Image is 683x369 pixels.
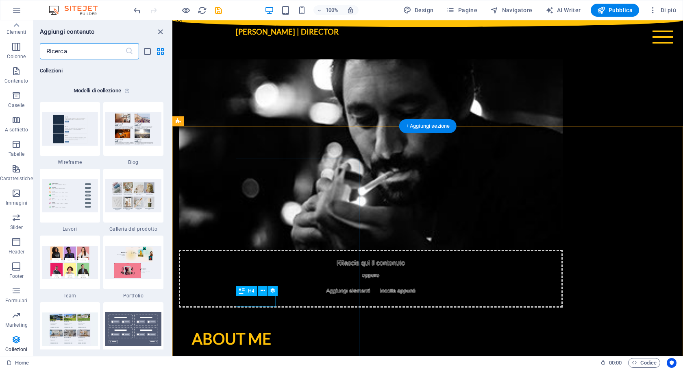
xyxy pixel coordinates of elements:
[600,358,622,368] h6: Tempo sessione
[649,6,676,14] span: Di più
[142,46,152,56] button: list-view
[150,265,201,276] span: Aggiungi elementi
[597,6,633,14] span: Pubblica
[42,312,98,345] img: real_estate_extension.jpg
[42,246,98,279] img: team_extension.jpg
[40,226,100,232] span: Lavori
[204,265,246,276] span: Incolla appunti
[132,5,142,15] button: undo
[403,6,434,14] span: Design
[667,358,676,368] button: Usercentrics
[591,4,639,17] button: Pubblica
[8,102,24,109] p: Caselle
[198,6,207,15] i: Ricarica la pagina
[628,358,660,368] button: Codice
[542,4,584,17] button: AI Writer
[399,119,457,133] div: + Aggiungi sezione
[446,6,477,14] span: Pagine
[155,46,165,56] button: grid-view
[443,4,481,17] button: Pagine
[7,29,26,35] p: Elementi
[105,112,161,145] img: blog_extension.jpg
[40,43,125,59] input: Ricerca
[103,102,163,166] div: Blog
[313,5,342,15] button: 100%
[6,200,27,206] p: Immagini
[124,86,133,96] i: Ciascun modello, a eccezione dell'elencazione di collezione, dispone di un design e di una collez...
[103,236,163,299] div: Portfolio
[9,151,24,157] p: Tabelle
[213,5,223,15] button: save
[70,86,124,96] h6: Modelli di collezione
[197,5,207,15] button: reload
[40,66,163,76] h6: Collezioni
[632,358,657,368] span: Codice
[326,5,339,15] h6: 100%
[155,27,165,37] button: close panel
[5,127,28,133] p: A soffietto
[214,6,223,15] i: Salva (Ctrl+S)
[615,360,616,366] span: :
[103,293,163,299] span: Portfolio
[4,78,28,84] p: Contenuto
[103,226,163,232] span: Galleria del prodotto
[10,224,23,231] p: Slider
[7,358,29,368] a: Fai clic per annullare la selezione. Doppio clic per aprire le pagine
[5,297,27,304] p: Formulari
[7,229,390,287] div: Rilascia qui il contenuto
[47,5,108,15] img: Editor Logo
[487,4,535,17] button: Navigatore
[646,4,679,17] button: Di più
[248,288,254,293] span: H4
[5,322,28,328] p: Marketing
[490,6,532,14] span: Navigatore
[7,53,26,60] p: Colonne
[40,102,100,166] div: Wireframe
[40,159,100,166] span: Wireframe
[40,27,95,37] h6: Aggiungi contenuto
[40,169,100,232] div: Lavori
[103,169,163,232] div: Galleria del prodotto
[40,236,100,299] div: Team
[400,4,437,17] button: Design
[133,6,142,15] i: Annulla: Elimina elementi (Ctrl+Z)
[181,5,191,15] button: Clicca qui per lasciare la modalità di anteprima e continuare la modifica
[546,6,581,14] span: AI Writer
[105,312,161,346] img: collectionscontainer1.svg
[9,273,24,279] p: Footer
[40,293,100,299] span: Team
[609,358,622,368] span: 00 00
[103,159,163,166] span: Blog
[5,346,27,353] p: Collezioni
[42,179,98,212] img: jobs_extension.jpg
[105,179,161,212] img: product_gallery_extension.jpg
[9,249,25,255] p: Header
[105,246,161,279] img: portfolio_extension.jpg
[42,112,98,145] img: wireframe_extension.jpg
[400,4,437,17] div: Design (Ctrl+Alt+Y)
